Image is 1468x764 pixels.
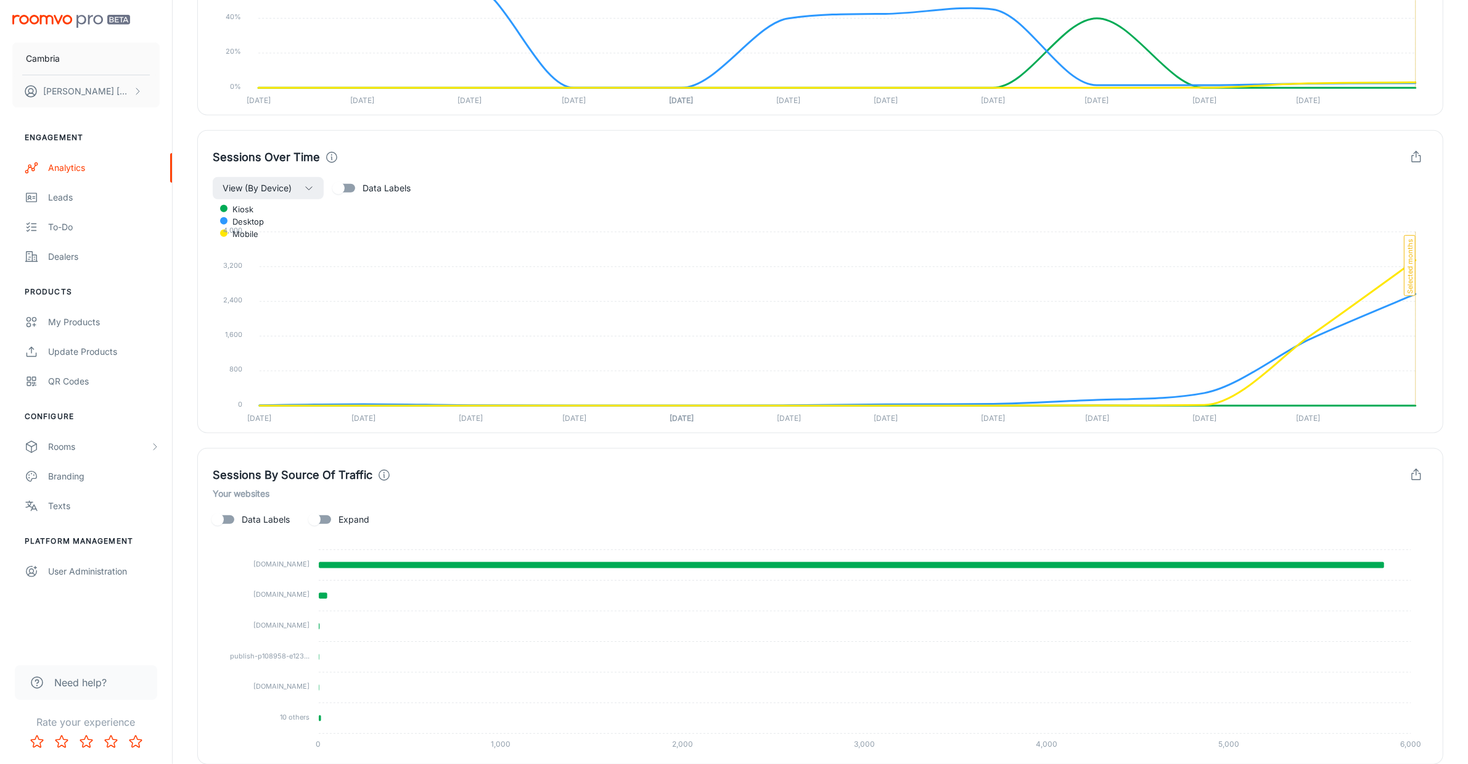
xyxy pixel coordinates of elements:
tspan: [DATE] [981,96,1005,106]
div: Analytics [48,161,160,175]
div: Update Products [48,345,160,359]
tspan: publish-p108958-e123... [230,652,310,660]
tspan: [DATE] [874,414,898,423]
div: Texts [48,499,160,513]
span: Data Labels [242,513,290,526]
tspan: 0% [230,82,241,91]
tspan: [DATE] [777,414,801,423]
tspan: [DATE] [562,414,586,423]
tspan: [DOMAIN_NAME] [253,683,310,691]
div: Dealers [48,250,160,264]
tspan: 2,400 [223,296,242,304]
img: Roomvo PRO Beta [12,15,130,28]
span: Expand [338,513,369,526]
div: Leads [48,191,160,204]
button: Rate 2 star [49,729,74,754]
tspan: 800 [229,365,242,374]
button: Cambria [12,43,160,75]
tspan: [DATE] [350,96,374,106]
tspan: [DATE] [1085,414,1109,423]
tspan: 1,600 [225,330,242,339]
tspan: 1,000 [491,740,511,749]
span: Need help? [54,675,107,690]
button: [PERSON_NAME] [PERSON_NAME] [12,75,160,107]
tspan: [DOMAIN_NAME] [253,621,310,629]
span: Data Labels [363,181,411,195]
tspan: [DATE] [248,414,272,423]
h6: Your websites [213,487,1428,500]
tspan: 5,000 [1218,740,1239,749]
tspan: [DATE] [982,414,1006,423]
span: desktop [223,216,264,227]
tspan: [DATE] [351,414,375,423]
tspan: [DATE] [874,96,898,106]
tspan: [DATE] [1085,96,1109,106]
p: Cambria [26,52,60,65]
tspan: [DATE] [776,96,800,106]
tspan: [DATE] [670,414,694,423]
p: [PERSON_NAME] [PERSON_NAME] [43,85,130,98]
tspan: [DATE] [1296,96,1320,106]
button: Rate 5 star [123,729,148,754]
h4: Sessions Over Time [213,149,320,166]
p: Rate your experience [10,715,162,729]
tspan: [DATE] [1192,96,1216,106]
div: Rooms [48,440,150,454]
tspan: 4,000 [1036,740,1057,749]
button: Rate 4 star [99,729,123,754]
tspan: [DATE] [457,96,482,106]
tspan: 20% [226,48,241,56]
tspan: 3,000 [854,740,875,749]
button: Rate 1 star [25,729,49,754]
span: kiosk [223,204,253,215]
span: View (By Device) [223,181,292,196]
tspan: 10 others [280,713,310,721]
tspan: [DATE] [562,96,586,106]
div: User Administration [48,565,160,578]
tspan: [DOMAIN_NAME] [253,591,310,599]
tspan: 0 [238,400,242,409]
tspan: 2,000 [672,740,693,749]
tspan: [DATE] [669,96,693,106]
tspan: 6,000 [1401,740,1422,749]
div: QR Codes [48,375,160,388]
button: Rate 3 star [74,729,99,754]
tspan: [DATE] [1296,414,1320,423]
tspan: [DATE] [459,414,483,423]
tspan: 4,000 [223,226,242,235]
div: My Products [48,315,160,329]
div: To-do [48,220,160,234]
tspan: 0 [316,740,321,749]
tspan: 3,200 [223,261,242,270]
h4: Sessions By Source Of Traffic [213,467,372,484]
tspan: [DATE] [1192,414,1216,423]
tspan: [DATE] [247,96,271,106]
tspan: [DOMAIN_NAME] [253,560,310,568]
button: View (By Device) [213,177,324,199]
tspan: 40% [226,12,241,21]
div: Branding [48,470,160,483]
